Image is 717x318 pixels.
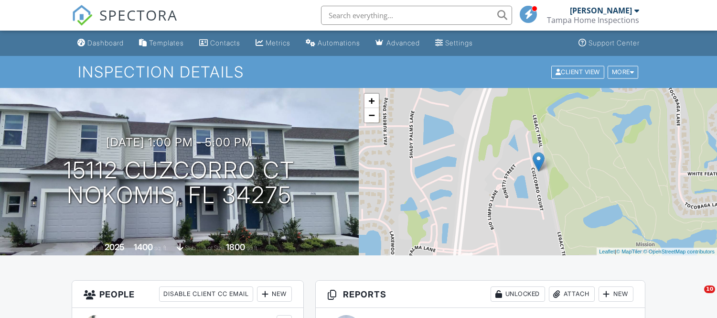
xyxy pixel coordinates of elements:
[364,94,379,108] a: Zoom in
[547,15,639,25] div: Tampa Home Inspections
[316,281,644,308] h3: Reports
[195,34,244,52] a: Contacts
[149,39,184,47] div: Templates
[599,286,633,302] div: New
[64,158,295,208] h1: 15112 Cuzcorro Ct Nokomis, FL 34275
[589,39,640,47] div: Support Center
[99,5,178,25] span: SPECTORA
[154,244,168,252] span: sq. ft.
[386,39,420,47] div: Advanced
[72,13,178,33] a: SPECTORA
[93,244,103,252] span: Built
[685,285,707,308] iframe: Intercom live chat
[226,242,245,252] div: 1800
[204,244,225,252] span: Lot Size
[321,6,512,25] input: Search everything...
[364,108,379,122] a: Zoom out
[575,34,643,52] a: Support Center
[72,5,93,26] img: The Best Home Inspection Software - Spectora
[134,242,153,252] div: 1400
[599,249,615,254] a: Leaflet
[72,281,303,308] h3: People
[78,64,639,80] h1: Inspection Details
[105,242,125,252] div: 2025
[246,244,258,252] span: sq.ft.
[252,34,294,52] a: Metrics
[257,286,292,302] div: New
[372,34,424,52] a: Advanced
[551,66,604,78] div: Client View
[491,286,545,302] div: Unlocked
[318,39,360,47] div: Automations
[159,286,253,302] div: Disable Client CC Email
[550,68,607,75] a: Client View
[431,34,477,52] a: Settings
[643,249,715,254] a: © OpenStreetMap contributors
[266,39,290,47] div: Metrics
[549,286,595,302] div: Attach
[570,6,632,15] div: [PERSON_NAME]
[135,34,188,52] a: Templates
[210,39,240,47] div: Contacts
[302,34,364,52] a: Automations (Basic)
[106,136,252,149] h3: [DATE] 1:00 pm - 5:00 pm
[616,249,642,254] a: © MapTiler
[597,248,717,256] div: |
[74,34,128,52] a: Dashboard
[185,244,195,252] span: slab
[608,66,639,78] div: More
[87,39,124,47] div: Dashboard
[445,39,473,47] div: Settings
[704,285,715,293] span: 10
